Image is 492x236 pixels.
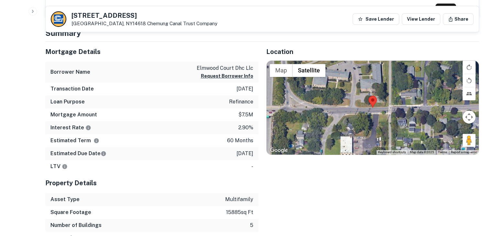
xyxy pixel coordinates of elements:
button: Request Borrower Info [201,72,253,80]
a: Open this area in Google Maps (opens a new window) [268,146,290,155]
p: $7.5m [238,111,253,119]
h5: Mortgage Details [45,47,258,57]
img: Google [268,146,290,155]
h6: Estimated Due Date [50,150,106,157]
h4: Summary [45,27,479,39]
p: - [251,163,253,170]
h6: Estimated Term [50,137,99,145]
button: Show street map [270,64,292,77]
button: Rotate map clockwise [463,61,476,74]
p: elmwood court dhc llc [197,64,253,72]
button: Keyboard shortcuts [378,150,406,155]
button: Rotate map counterclockwise [463,74,476,87]
a: View [435,4,456,13]
button: Drag Pegman onto the map to open Street View [463,134,476,147]
a: Terms (opens in new tab) [438,150,447,154]
td: [DATE] [46,0,139,16]
h5: [STREET_ADDRESS] [71,12,217,19]
h6: Interest Rate [50,124,91,132]
p: [DATE] [236,150,253,157]
button: Tilt map [463,87,476,100]
h6: Transaction Date [50,85,94,93]
td: $1.2M [352,0,432,16]
svg: The interest rates displayed on the website are for informational purposes only and may be report... [85,125,91,131]
h5: Location [266,47,479,57]
a: View Lender [402,13,440,25]
h6: Asset Type [50,196,80,203]
p: 5 [250,221,253,229]
p: [GEOGRAPHIC_DATA], NY14618 [71,21,217,27]
td: $9.2M [291,0,351,16]
button: Save Lender [353,13,399,25]
h6: Square Footage [50,209,91,216]
p: 60 months [227,137,253,145]
p: refinance [229,98,253,106]
iframe: Chat Widget [460,184,492,215]
h5: Property Details [45,178,258,188]
svg: Estimate is based on a standard schedule for this type of loan. [101,151,106,156]
h6: Borrower Name [50,68,90,76]
button: Show satellite imagery [292,64,325,77]
a: Chemung Canal Trust Company [147,21,217,26]
svg: LTVs displayed on the website are for informational purposes only and may be reported incorrectly... [62,164,68,169]
p: 15885 sq ft [226,209,253,216]
h6: Number of Buildings [50,221,102,229]
p: 2.90% [238,124,253,132]
button: Share [443,13,474,25]
h6: LTV [50,163,68,170]
h6: Mortgage Amount [50,111,97,119]
button: Map camera controls [463,111,476,123]
a: Report a map error [451,150,477,154]
span: Map data ©2025 [410,150,434,154]
p: multifamily [225,196,253,203]
p: [DATE] [236,85,253,93]
svg: Term is based on a standard schedule for this type of loan. [93,138,99,144]
h6: Loan Purpose [50,98,85,106]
